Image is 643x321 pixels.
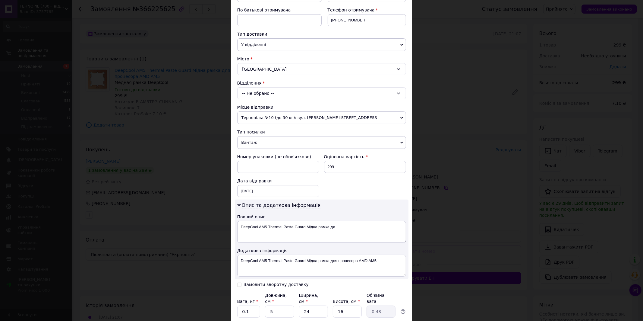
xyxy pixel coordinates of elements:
[299,293,318,304] label: Ширина, см
[237,214,406,220] div: Повний опис
[237,221,406,243] textarea: DeepCool AM5 Thermal Paste Guard Мідна рамка дл...
[328,8,375,12] span: Телефон отримувача
[237,299,258,304] label: Вага, кг
[237,248,406,254] div: Додаткова інформація
[324,154,406,160] div: Оціночна вартість
[237,56,406,62] div: Місто
[237,154,319,160] div: Номер упаковки (не обов'язково)
[333,299,360,304] label: Висота, см
[237,87,406,99] div: -- Не обрано --
[237,136,406,149] span: Вантаж
[237,63,406,75] div: [GEOGRAPHIC_DATA]
[237,105,274,110] span: Місце відправки
[265,293,287,304] label: Довжина, см
[237,130,265,134] span: Тип посилки
[328,14,406,26] input: +380
[244,282,309,287] div: Замовити зворотну доставку
[237,178,319,184] div: Дата відправки
[367,292,396,304] div: Об'ємна вага
[237,8,291,12] span: По батькові отримувача
[237,111,406,124] span: Тернопіль: №10 (до 30 кг): вул. [PERSON_NAME][STREET_ADDRESS]
[237,255,406,277] textarea: DeepCool AM5 Thermal Paste Guard Мідна рамка для процесора AMD AM5
[242,202,321,208] span: Опис та додаткова інформація
[237,80,406,86] div: Відділення
[237,32,267,37] span: Тип доставки
[237,38,406,51] span: У відділенні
